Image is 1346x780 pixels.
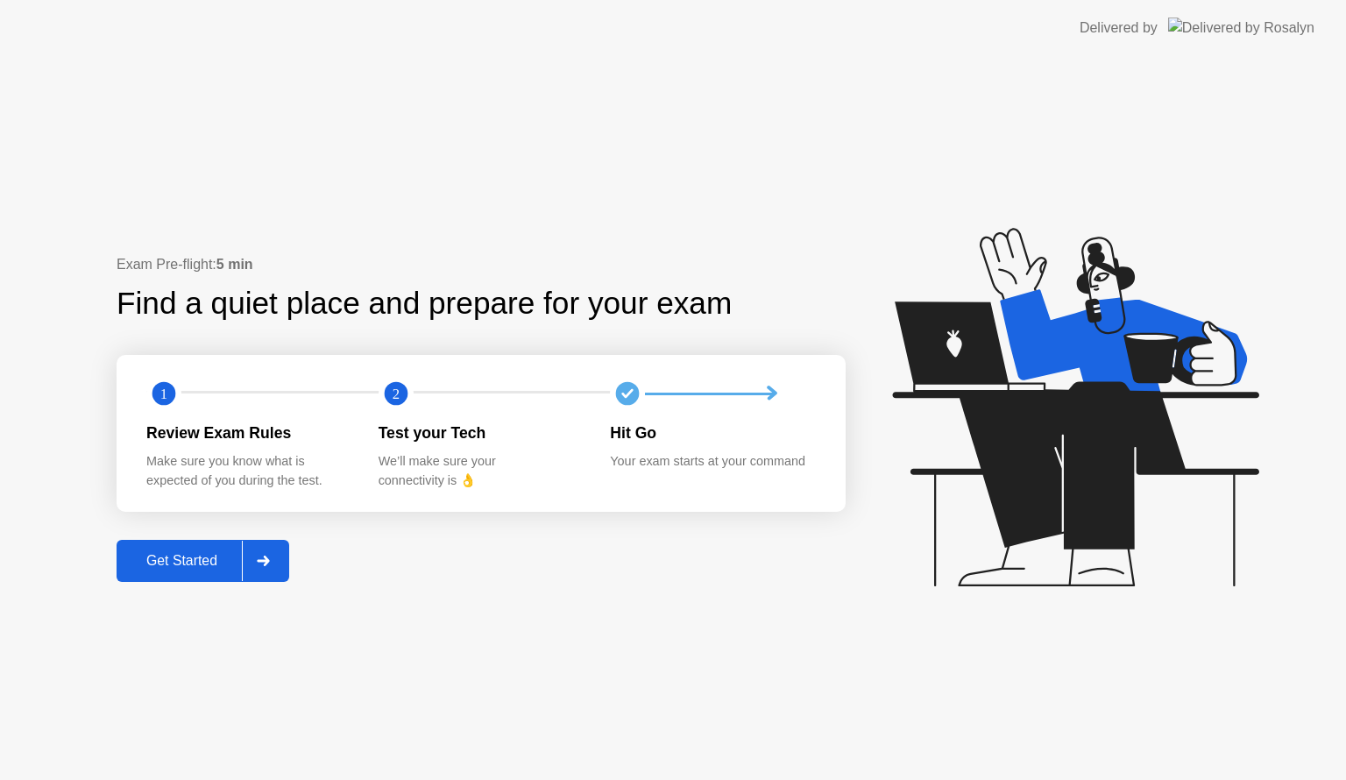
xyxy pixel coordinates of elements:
button: Get Started [117,540,289,582]
text: 1 [160,386,167,402]
div: Your exam starts at your command [610,452,814,472]
div: Test your Tech [379,422,583,444]
div: We’ll make sure your connectivity is 👌 [379,452,583,490]
div: Make sure you know what is expected of you during the test. [146,452,351,490]
div: Hit Go [610,422,814,444]
b: 5 min [216,257,253,272]
img: Delivered by Rosalyn [1168,18,1314,38]
div: Review Exam Rules [146,422,351,444]
div: Get Started [122,553,242,569]
text: 2 [393,386,400,402]
div: Delivered by [1080,18,1158,39]
div: Exam Pre-flight: [117,254,846,275]
div: Find a quiet place and prepare for your exam [117,280,734,327]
